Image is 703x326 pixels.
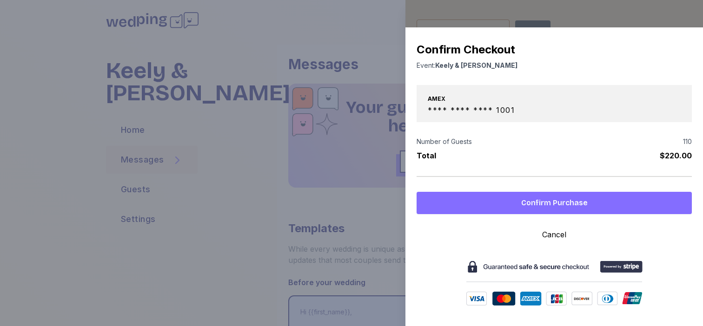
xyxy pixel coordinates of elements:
[417,150,436,161] div: Total
[457,251,652,315] img: stripe-badge-transparent.png
[538,225,570,244] button: Cancel
[660,150,692,161] div: $220.00
[417,192,692,214] button: Confirm Purchase
[428,95,681,103] div: AMEX
[683,137,692,146] div: 110
[417,137,472,146] div: Number of Guests
[435,61,517,69] span: Keely & [PERSON_NAME]
[417,61,692,70] div: Event:
[417,42,692,57] div: Confirm Checkout
[521,197,588,209] span: Confirm Purchase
